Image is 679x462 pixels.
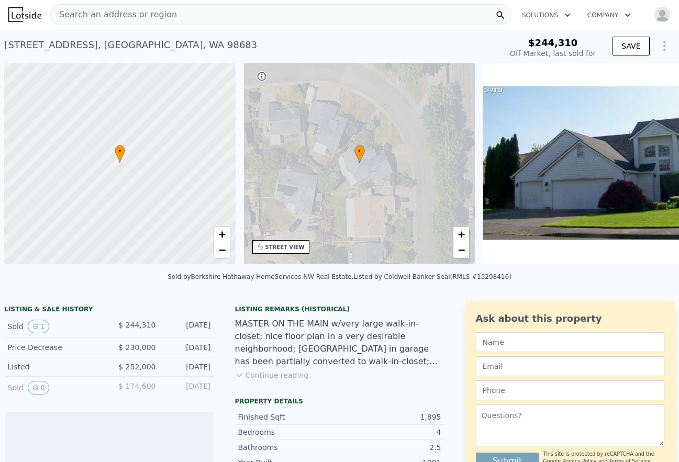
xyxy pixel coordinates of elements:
[5,38,258,52] div: [STREET_ADDRESS] , [GEOGRAPHIC_DATA] , WA 98683
[51,8,177,21] span: Search an address or region
[218,228,225,241] span: +
[340,427,441,437] div: 4
[476,356,664,376] input: Email
[118,343,155,352] span: $ 230,000
[354,145,365,163] div: •
[8,320,101,333] div: Sold
[235,305,444,313] div: Listing Remarks (Historical)
[235,397,444,405] div: Property details
[214,227,230,242] a: Zoom in
[458,243,465,256] span: −
[8,381,101,395] div: Sold
[238,442,340,453] div: Bathrooms
[118,321,155,329] span: $ 244,310
[28,381,50,395] button: View historical data
[235,370,309,380] button: Continue reading
[654,6,671,23] img: avatar
[579,6,639,25] button: Company
[340,442,441,453] div: 2.5
[8,7,41,22] img: Lotside
[115,145,125,163] div: •
[164,342,211,353] div: [DATE]
[476,311,664,326] div: Ask about this property
[528,37,578,48] span: $244,310
[118,363,155,371] span: $ 252,000
[118,382,155,390] span: $ 174,600
[238,427,340,437] div: Bedrooms
[28,320,50,333] button: View historical data
[654,36,675,57] button: Show Options
[235,318,444,368] div: MASTER ON THE MAIN w/very large walk-in-closet; nice floor plan in a very desirable neighborhood;...
[168,273,353,280] div: Sold by Berkshire Hathaway HomeServices NW Real Estate .
[214,242,230,258] a: Zoom out
[5,305,214,315] div: LISTING & SALE HISTORY
[453,227,469,242] a: Zoom in
[613,37,649,55] button: SAVE
[8,342,101,353] div: Price Decrease
[115,147,125,156] span: •
[340,412,441,422] div: 1,895
[453,242,469,258] a: Zoom out
[265,243,305,251] div: STREET VIEW
[164,362,211,372] div: [DATE]
[353,273,511,280] div: Listed by Coldwell Banker Seal (RMLS #13298416)
[354,147,365,156] span: •
[458,228,465,241] span: +
[164,381,211,395] div: [DATE]
[218,243,225,256] span: −
[510,48,596,59] div: Off Market, last sold for
[164,320,211,333] div: [DATE]
[476,380,664,400] input: Phone
[476,332,664,352] input: Name
[238,412,340,422] div: Finished Sqft
[514,6,579,25] button: Solutions
[8,362,101,372] div: Listed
